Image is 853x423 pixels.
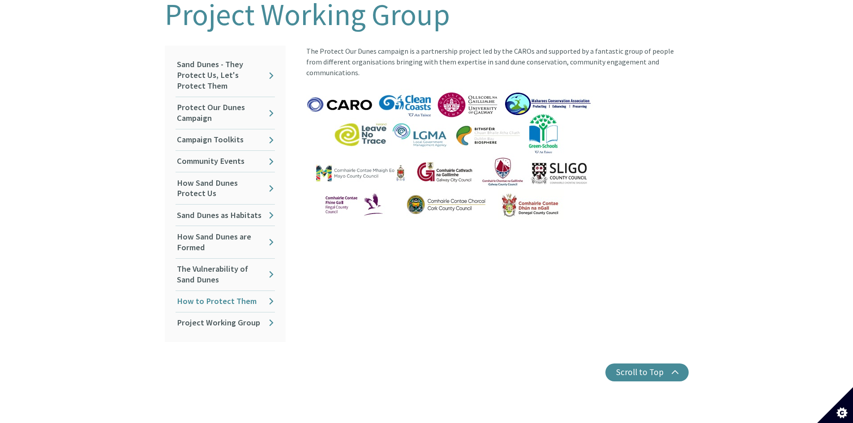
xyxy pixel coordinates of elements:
[299,46,689,265] article: The Protect Our Dunes campaign is a partnership project led by the CAROs and supported by a fanta...
[176,312,275,333] a: Project Working Group
[306,89,597,229] img: Working-Group-Logos.jpg
[605,363,689,381] button: Scroll to Top
[817,387,853,423] button: Set cookie preferences
[176,172,275,204] a: How Sand Dunes Protect Us
[176,54,275,97] a: Sand Dunes - They Protect Us, Let's Protect Them
[176,151,275,172] a: Community Events
[176,205,275,226] a: Sand Dunes as Habitats
[176,291,275,312] a: How to Protect Them
[176,259,275,291] a: The Vulnerability of Sand Dunes
[176,129,275,150] a: Campaign Toolkits
[176,97,275,129] a: Protect Our Dunes Campaign
[176,226,275,258] a: How Sand Dunes are Formed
